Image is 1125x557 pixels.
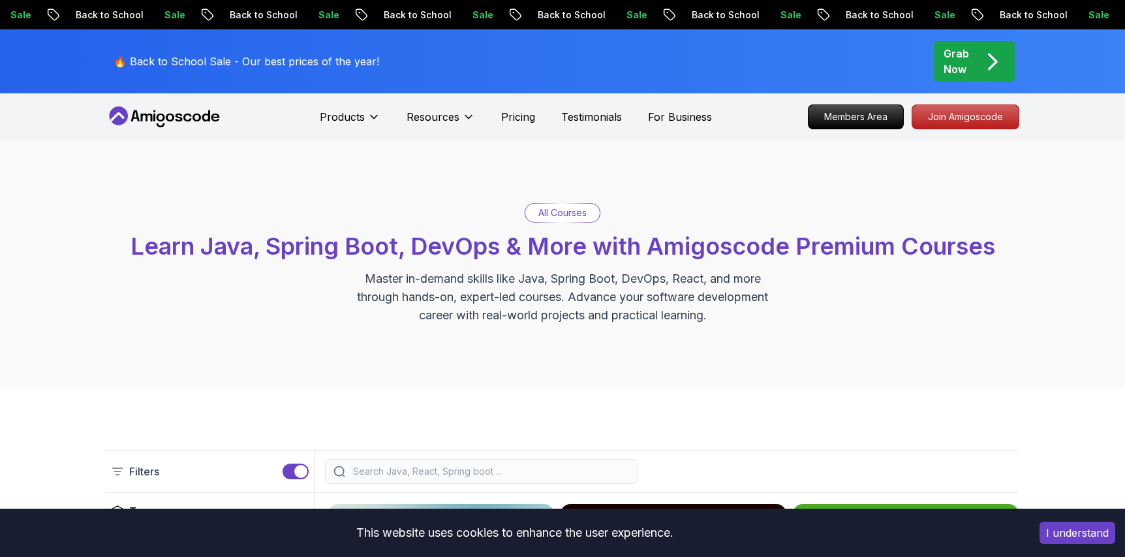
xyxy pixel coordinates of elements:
[349,8,438,22] p: Back to School
[320,109,365,125] p: Products
[41,8,130,22] p: Back to School
[195,8,284,22] p: Back to School
[320,109,380,135] button: Products
[129,503,155,519] h2: Type
[350,465,630,478] input: Search Java, React, Spring boot ...
[746,8,788,22] p: Sale
[912,105,1019,129] p: Join Amigoscode
[438,8,480,22] p: Sale
[10,518,1020,547] div: This website uses cookies to enhance the user experience.
[129,464,159,479] p: Filters
[538,206,587,219] p: All Courses
[944,46,969,77] p: Grab Now
[809,105,903,129] p: Members Area
[114,54,379,69] p: 🔥 Back to School Sale - Our best prices of the year!
[407,109,459,125] p: Resources
[592,8,634,22] p: Sale
[407,109,475,135] button: Resources
[130,8,172,22] p: Sale
[1040,522,1115,544] button: Accept cookies
[900,8,942,22] p: Sale
[808,104,904,129] a: Members Area
[343,270,782,325] p: Master in-demand skills like Java, Spring Boot, DevOps, React, and more through hands-on, expert-...
[561,109,622,125] a: Testimonials
[648,109,712,125] a: For Business
[657,8,746,22] p: Back to School
[1054,8,1096,22] p: Sale
[912,104,1019,129] a: Join Amigoscode
[965,8,1054,22] p: Back to School
[811,8,900,22] p: Back to School
[503,8,592,22] p: Back to School
[131,232,995,261] span: Learn Java, Spring Boot, DevOps & More with Amigoscode Premium Courses
[284,8,326,22] p: Sale
[501,109,535,125] a: Pricing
